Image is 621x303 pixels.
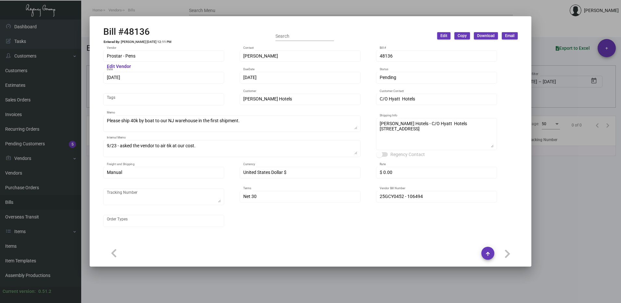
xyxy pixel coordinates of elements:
[477,33,495,39] span: Download
[103,40,120,44] td: Entered By:
[146,242,159,248] div: Notes
[107,170,122,175] span: Manual
[458,33,467,39] span: Copy
[127,242,139,248] div: Tasks
[38,288,51,295] div: 0.51.2
[380,75,396,80] span: Pending
[108,242,120,248] div: Items
[107,64,131,69] mat-hint: Edit Vendor
[437,32,450,39] button: Edit
[454,32,470,39] button: Copy
[390,151,425,158] span: Regency Contact
[380,194,494,199] input: Vendor Bill Number
[120,40,172,44] td: [PERSON_NAME] [DATE] 12:11 PM
[474,32,498,39] button: Download
[103,26,150,37] h2: Bill #48136
[440,33,447,39] span: Edit
[200,242,225,248] div: Activity logs
[502,32,518,39] button: Email
[166,242,193,248] div: Attachments
[505,33,514,39] span: Email
[3,288,36,295] div: Current version:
